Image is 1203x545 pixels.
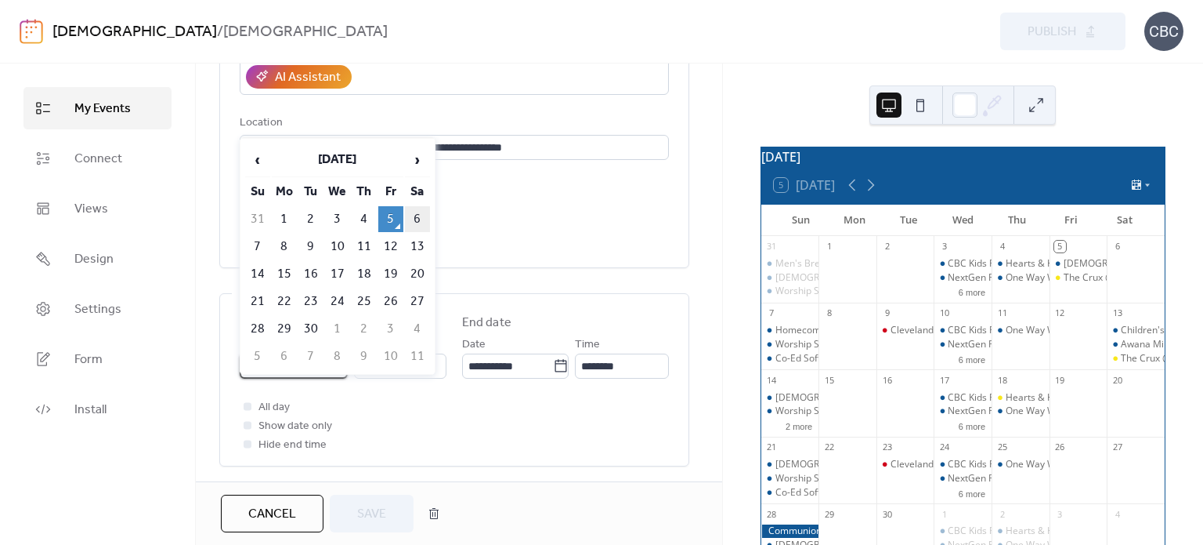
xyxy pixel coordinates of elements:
[378,179,403,205] th: Fr
[761,391,819,405] div: Gospel Project
[934,525,992,538] div: CBC Kids Praise Rehearsal
[275,68,341,87] div: AI Assistant
[996,441,1008,453] div: 25
[996,374,1008,386] div: 18
[948,472,1062,485] div: NextGen Praise Rehearsal
[934,458,992,471] div: CBC Kids Praise Rehearsal
[1107,338,1165,351] div: Awana Ministry Conference
[23,137,172,180] a: Connect
[23,187,172,230] a: Views
[23,338,172,380] a: Form
[992,271,1049,285] div: One Way Worship Rehearsal
[1111,508,1123,520] div: 4
[74,150,122,169] span: Connect
[325,316,350,342] td: 1
[992,405,1049,418] div: One Way Worship Rehearsal
[992,525,1049,538] div: Hearts & Hands
[761,271,819,285] div: Gospel Project
[298,206,323,232] td: 2
[272,261,297,287] td: 15
[1006,271,1129,285] div: One Way Worship Rehearsal
[948,324,1063,337] div: CBC Kids Praise Rehearsal
[891,324,1019,337] div: Cleveland Homeschool Co-op
[20,19,43,44] img: logo
[1006,257,1075,271] div: Hearts & Hands
[23,238,172,280] a: Design
[936,205,990,236] div: Wed
[876,324,934,337] div: Cleveland Homeschool Co-op
[352,206,377,232] td: 4
[405,206,430,232] td: 6
[823,241,835,253] div: 1
[298,316,323,342] td: 30
[298,179,323,205] th: Tu
[352,234,377,260] td: 11
[378,289,403,314] td: 26
[23,87,172,129] a: My Events
[258,398,290,417] span: All day
[881,374,893,386] div: 16
[934,271,992,285] div: NextGen Praise Rehearsal
[934,391,992,405] div: CBC Kids Praise Rehearsal
[325,179,350,205] th: We
[766,508,778,520] div: 28
[246,144,269,176] span: ‹
[74,401,107,420] span: Install
[766,241,778,253] div: 31
[996,508,1008,520] div: 2
[823,508,835,520] div: 29
[948,391,1063,405] div: CBC Kids Praise Rehearsal
[258,417,332,436] span: Show date only
[406,144,429,176] span: ›
[245,316,270,342] td: 28
[948,525,1063,538] div: CBC Kids Praise Rehearsal
[938,441,950,453] div: 24
[761,525,819,538] div: Communion
[325,234,350,260] td: 10
[881,508,893,520] div: 30
[74,351,103,369] span: Form
[245,343,270,369] td: 5
[992,257,1049,271] div: Hearts & Hands
[272,144,403,177] th: [DATE]
[325,289,350,314] td: 24
[378,343,403,369] td: 10
[766,307,778,319] div: 7
[1006,525,1075,538] div: Hearts & Hands
[775,405,846,418] div: Worship Service
[298,343,323,369] td: 7
[1054,508,1066,520] div: 3
[245,206,270,232] td: 31
[245,179,270,205] th: Su
[775,338,846,351] div: Worship Service
[272,179,297,205] th: Mo
[1054,374,1066,386] div: 19
[952,419,992,432] button: 6 more
[881,241,893,253] div: 2
[952,352,992,365] button: 6 more
[298,261,323,287] td: 16
[1111,374,1123,386] div: 20
[761,257,819,271] div: Men's Breakfast
[1111,241,1123,253] div: 6
[1107,324,1165,337] div: Children's Ministry Training Workshop
[823,307,835,319] div: 8
[1049,257,1107,271] div: Church Work Day
[74,300,121,319] span: Settings
[992,458,1049,471] div: One Way Worship Rehearsal
[775,271,912,285] div: [DEMOGRAPHIC_DATA] Project
[1006,324,1129,337] div: One Way Worship Rehearsal
[1111,441,1123,453] div: 27
[761,352,819,365] div: Co-Ed Softball Games
[352,316,377,342] td: 2
[761,486,819,500] div: Co-Ed Softball Games
[775,458,912,471] div: [DEMOGRAPHIC_DATA] Project
[352,343,377,369] td: 9
[245,234,270,260] td: 7
[378,316,403,342] td: 3
[891,458,1019,471] div: Cleveland Homeschool Co-op
[245,261,270,287] td: 14
[775,472,846,485] div: Worship Service
[74,100,131,118] span: My Events
[1006,458,1129,471] div: One Way Worship Rehearsal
